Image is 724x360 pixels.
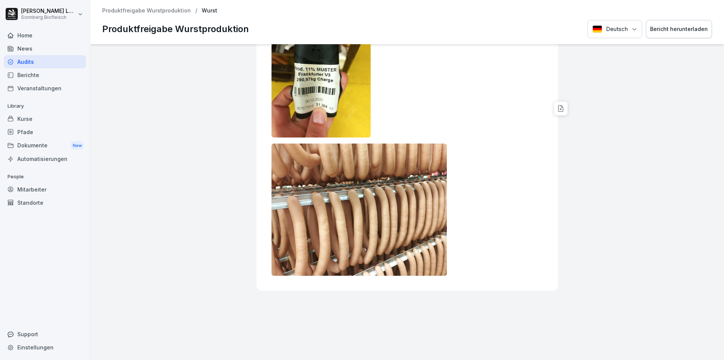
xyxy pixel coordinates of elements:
[587,20,642,39] button: Language
[71,141,84,150] div: New
[4,341,86,354] a: Einstellungen
[4,112,86,125] a: Kurse
[102,22,249,36] p: Produktfreigabe Wurstproduktion
[4,100,86,112] p: Library
[4,125,86,139] a: Pfade
[646,20,712,39] button: Bericht herunterladen
[21,15,76,20] p: Sonnberg Biofleisch
[271,144,447,276] img: r3k0j8h1qjc6yt309oz1x80e.png
[592,25,602,33] img: Deutsch
[650,25,708,33] div: Bericht herunterladen
[4,183,86,196] a: Mitarbeiter
[271,5,371,138] img: qcff6ykcut28pd14ekx21ye8.png
[21,8,76,14] p: [PERSON_NAME] Lumetsberger
[4,328,86,341] div: Support
[4,139,86,153] a: DokumenteNew
[4,171,86,183] p: People
[102,8,191,14] a: Produktfreigabe Wurstproduktion
[202,8,217,14] p: Wurst
[4,196,86,209] a: Standorte
[4,152,86,165] a: Automatisierungen
[4,68,86,82] a: Berichte
[4,42,86,55] a: News
[4,29,86,42] a: Home
[4,55,86,68] a: Audits
[4,139,86,153] div: Dokumente
[4,82,86,95] a: Veranstaltungen
[606,25,628,34] p: Deutsch
[195,8,197,14] p: /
